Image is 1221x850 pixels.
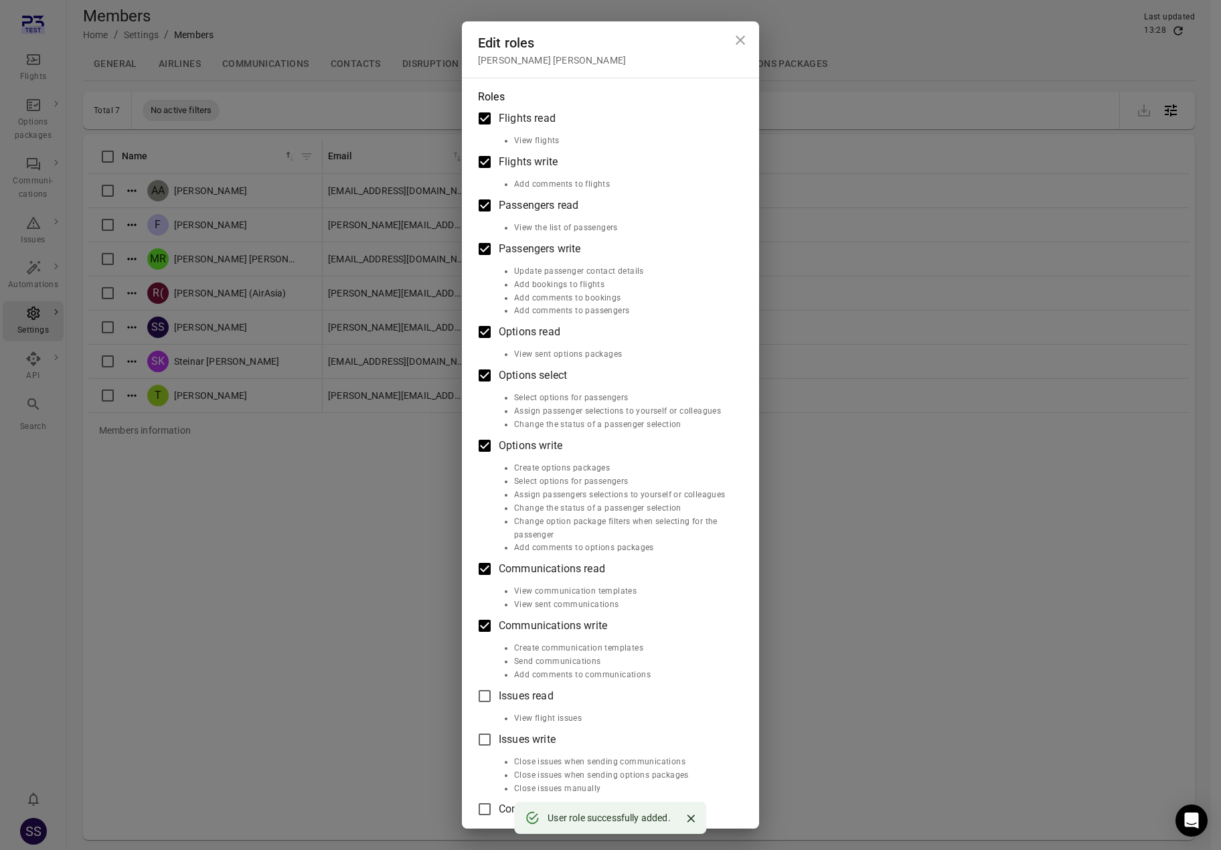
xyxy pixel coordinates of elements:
[514,782,734,796] li: Close issues manually
[514,178,734,191] li: Add comments to flights
[499,438,562,454] span: Options write
[499,688,554,704] span: Issues read
[499,197,578,214] span: Passengers read
[514,769,734,782] li: Close issues when sending options packages
[499,110,556,126] span: Flights read
[514,502,734,515] li: Change the status of a passenger selection
[514,669,734,682] li: Add comments to communications
[514,462,734,475] li: Create options packages
[499,154,558,170] span: Flights write
[514,541,734,555] li: Add comments to options packages
[514,585,734,598] li: View communication templates
[478,32,743,54] div: Edit roles
[514,348,734,361] li: View sent options packages
[727,27,754,54] button: Close dialog
[514,515,734,542] li: Change option package filters when selecting for the passenger
[499,618,607,634] span: Communications write
[514,712,734,726] li: View flight issues
[514,305,734,318] li: Add comments to passengers
[514,222,734,235] li: View the list of passengers
[514,392,734,405] li: Select options for passengers
[514,135,734,148] li: View flights
[499,801,571,817] span: Company write
[1175,804,1208,837] div: Open Intercom Messenger
[499,324,560,340] span: Options read
[478,54,743,67] div: [PERSON_NAME] [PERSON_NAME]
[514,292,734,305] li: Add comments to bookings
[681,809,702,829] button: Close
[514,475,734,489] li: Select options for passengers
[514,489,734,502] li: Assign passengers selections to yourself or colleagues
[514,405,734,418] li: Assign passenger selections to yourself or colleagues
[514,265,734,278] li: Update passenger contact details
[499,561,605,577] span: Communications read
[514,642,734,655] li: Create communication templates
[478,89,505,104] legend: Roles
[499,241,580,257] span: Passengers write
[548,806,670,830] div: User role successfully added.
[514,418,734,432] li: Change the status of a passenger selection
[514,278,734,292] li: Add bookings to flights
[499,732,556,748] span: Issues write
[514,756,734,769] li: Close issues when sending communications
[514,598,734,612] li: View sent communications
[499,367,567,384] span: Options select
[514,655,734,669] li: Send communications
